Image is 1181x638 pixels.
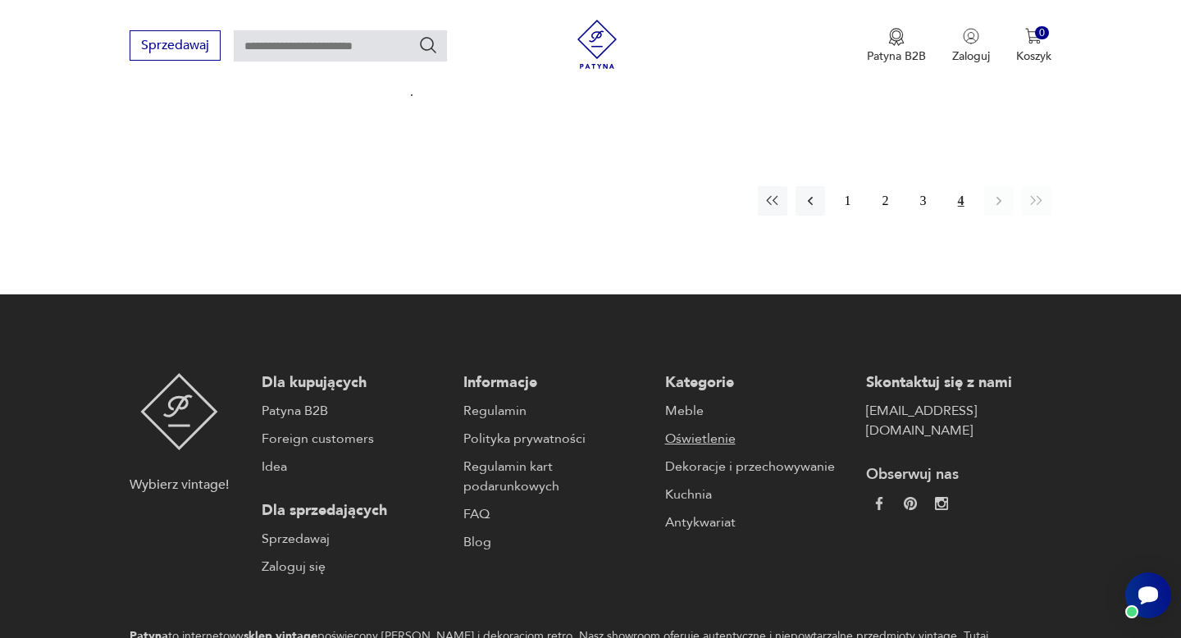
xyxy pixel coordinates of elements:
[952,48,990,64] p: Zaloguj
[377,83,578,97] p: 2600,00 zł
[665,485,850,504] a: Kuchnia
[888,28,905,46] img: Ikona medalu
[867,28,926,64] button: Patyna B2B
[463,401,649,421] a: Regulamin
[1016,28,1051,64] button: 0Koszyk
[262,529,447,549] a: Sprzedawaj
[873,497,886,510] img: da9060093f698e4c3cedc1453eec5031.webp
[1025,28,1042,44] img: Ikona koszyka
[866,373,1051,393] p: Skontaktuj się z nami
[262,457,447,476] a: Idea
[130,30,221,61] button: Sprzedawaj
[262,429,447,449] a: Foreign customers
[665,401,850,421] a: Meble
[833,186,863,216] button: 1
[463,457,649,496] a: Regulamin kart podarunkowych
[572,20,622,69] img: Patyna - sklep z meblami i dekoracjami vintage
[463,429,649,449] a: Polityka prywatności
[140,373,218,450] img: Patyna - sklep z meblami i dekoracjami vintage
[262,373,447,393] p: Dla kupujących
[262,557,447,576] a: Zaloguj się
[130,475,229,494] p: Wybierz vintage!
[665,373,850,393] p: Kategorie
[665,513,850,532] a: Antykwariat
[963,28,979,44] img: Ikonka użytkownika
[1125,572,1171,618] iframe: Smartsupp widget button
[262,501,447,521] p: Dla sprzedających
[130,41,221,52] a: Sprzedawaj
[463,532,649,552] a: Blog
[1035,26,1049,40] div: 0
[867,28,926,64] a: Ikona medaluPatyna B2B
[418,35,438,55] button: Szukaj
[1016,48,1051,64] p: Koszyk
[946,186,976,216] button: 4
[904,497,917,510] img: 37d27d81a828e637adc9f9cb2e3d3a8a.webp
[871,186,901,216] button: 2
[866,401,1051,440] a: [EMAIL_ADDRESS][DOMAIN_NAME]
[463,373,649,393] p: Informacje
[463,504,649,524] a: FAQ
[935,497,948,510] img: c2fd9cf7f39615d9d6839a72ae8e59e5.webp
[952,28,990,64] button: Zaloguj
[665,429,850,449] a: Oświetlenie
[867,48,926,64] p: Patyna B2B
[909,186,938,216] button: 3
[665,457,850,476] a: Dekoracje i przechowywanie
[262,401,447,421] a: Patyna B2B
[866,465,1051,485] p: Obserwuj nas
